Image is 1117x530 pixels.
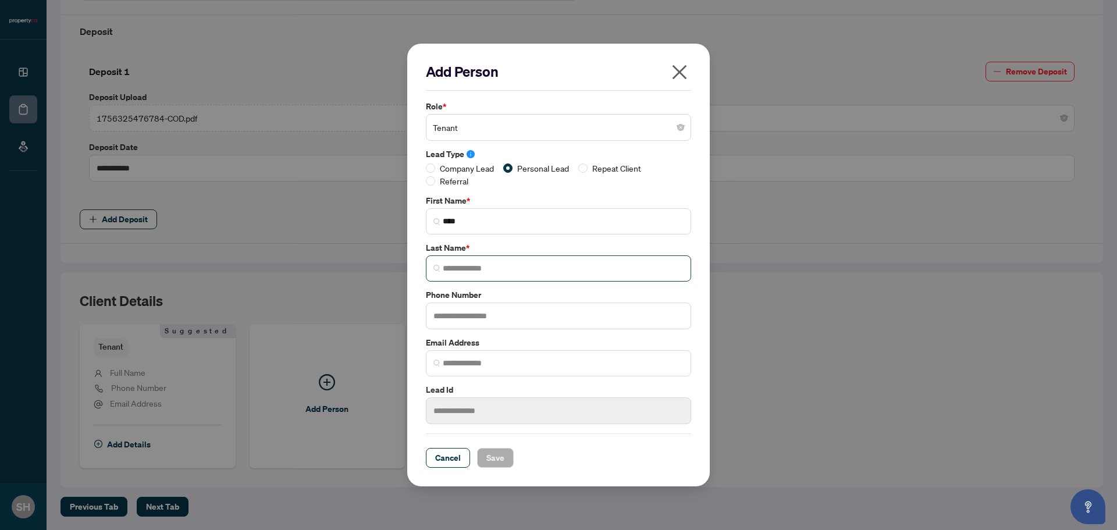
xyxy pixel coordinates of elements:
[426,194,691,207] label: First Name
[433,265,440,272] img: search_icon
[426,289,691,301] label: Phone Number
[477,448,514,468] button: Save
[467,150,475,158] span: info-circle
[433,218,440,225] img: search_icon
[588,162,646,175] span: Repeat Client
[677,124,684,131] span: close-circle
[426,448,470,468] button: Cancel
[426,383,691,396] label: Lead Id
[435,449,461,467] span: Cancel
[1070,489,1105,524] button: Open asap
[435,162,499,175] span: Company Lead
[433,360,440,367] img: search_icon
[426,241,691,254] label: Last Name
[433,116,684,138] span: Tenant
[426,62,691,81] h2: Add Person
[426,100,691,113] label: Role
[426,336,691,349] label: Email Address
[435,175,473,187] span: Referral
[513,162,574,175] span: Personal Lead
[426,148,691,161] label: Lead Type
[670,63,689,81] span: close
